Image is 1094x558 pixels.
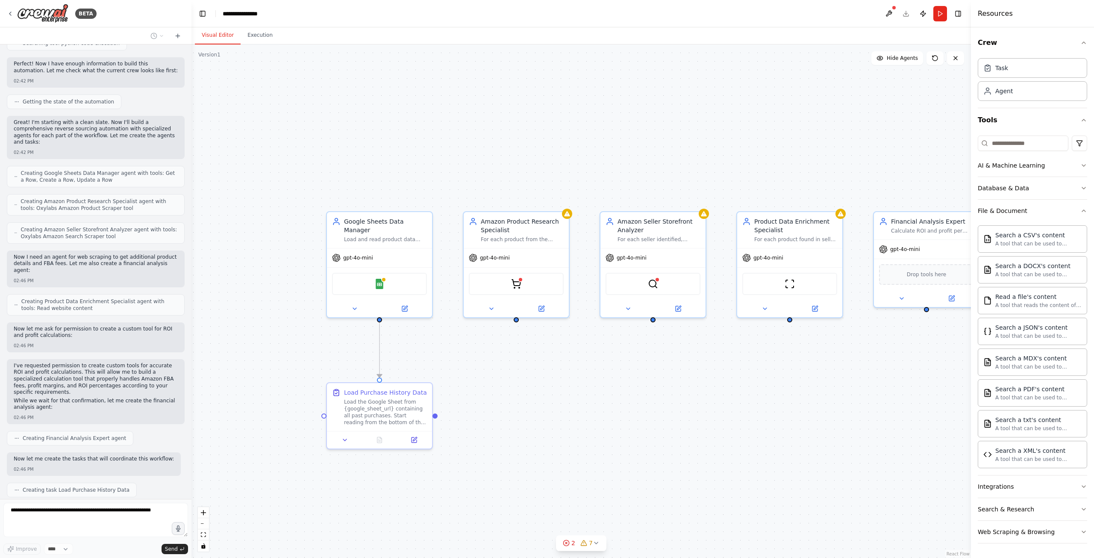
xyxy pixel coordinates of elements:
button: No output available [362,435,398,445]
div: Amazon Seller Storefront Analyzer [618,217,700,234]
span: Hide Agents [887,55,918,62]
div: 02:46 PM [14,342,178,349]
p: Great! I'm starting with a clean slate. Now I'll build a comprehensive reverse sourcing automatio... [14,119,178,146]
button: Hide left sidebar [197,8,209,20]
button: zoom in [198,507,209,518]
button: Send [162,544,188,554]
div: A tool that can be used to semantic search a query from a MDX's content. [995,363,1082,370]
button: Database & Data [978,177,1087,199]
div: Search a JSON's content [995,323,1082,332]
span: Send [165,546,178,552]
button: Crew [978,31,1087,55]
span: gpt-4o-mini [343,254,373,261]
button: File & Document [978,200,1087,222]
div: Search a DOCX's content [995,262,1082,270]
img: XMLSearchTool [983,450,992,459]
button: AI & Machine Learning [978,154,1087,177]
div: Database & Data [978,184,1029,192]
span: Creating Amazon Seller Storefront Analyzer agent with tools: Oxylabs Amazon Search Scraper tool [21,226,177,240]
button: Start a new chat [171,31,185,41]
div: Web Scraping & Browsing [978,528,1055,536]
div: File & Document [978,207,1027,215]
span: gpt-4o-mini [480,254,510,261]
div: Search a MDX's content [995,354,1082,363]
div: For each seller identified, extract all products from their Amazon storefront, gathering product ... [618,236,700,243]
div: Search & Research [978,505,1034,514]
div: Integrations [978,482,1014,491]
button: Improve [3,543,41,555]
button: Tools [978,108,1087,132]
button: Hide right sidebar [952,8,964,20]
div: Amazon Seller Storefront AnalyzerFor each seller identified, extract all products from their Amaz... [600,211,706,318]
h4: Resources [978,9,1013,19]
button: Open in side panel [927,293,976,304]
div: A tool that can be used to semantic search a query from a JSON's content. [995,333,1082,340]
img: Google Sheets [374,279,385,289]
div: Google Sheets Data Manager [344,217,427,234]
div: A tool that can be used to semantic search a query from a txt's content. [995,425,1082,432]
p: I've requested permission to create custom tools for accurate ROI and profit calculations. This w... [14,363,178,396]
div: A tool that can be used to semantic search a query from a DOCX's content. [995,271,1082,278]
div: Search a CSV's content [995,231,1082,239]
div: A tool that can be used to semantic search a query from a XML's content. [995,456,1082,463]
span: Creating Amazon Product Research Specialist agent with tools: Oxylabs Amazon Product Scraper tool [21,198,177,212]
img: CSVSearchTool [983,235,992,243]
span: Creating Financial Analysis Expert agent [23,435,126,442]
button: zoom out [198,518,209,529]
img: OxylabsAmazonSearchScraperTool [648,279,658,289]
span: Creating Product Data Enrichment Specialist agent with tools: Read website content [21,298,177,312]
img: ScrapeWebsiteTool [785,279,795,289]
div: Search a txt's content [995,416,1082,424]
span: gpt-4o-mini [617,254,647,261]
nav: breadcrumb [223,9,265,18]
p: While we wait for that confirmation, let me create the financial analysis agent: [14,398,178,411]
div: Product Data Enrichment SpecialistFor each product found in seller storefronts, gather additional... [736,211,843,318]
span: 7 [589,539,593,547]
button: Integrations [978,475,1087,498]
button: Click to speak your automation idea [172,522,185,535]
div: Amazon Product Research Specialist [481,217,564,234]
span: gpt-4o-mini [890,246,920,253]
div: Read a file's content [995,292,1082,301]
div: Calculate ROI and profit per unit for each product, applying the filters of minimum 30% ROI and $... [891,227,974,234]
img: MDXSearchTool [983,358,992,366]
div: AI & Machine Learning [978,161,1045,170]
button: Visual Editor [195,27,241,44]
div: Task [995,64,1008,72]
div: 02:46 PM [14,414,178,421]
button: Open in side panel [399,435,429,445]
button: Execution [241,27,279,44]
img: Logo [17,4,68,23]
span: 2 [571,539,575,547]
div: A tool that can be used to semantic search a query from a PDF's content. [995,394,1082,401]
div: Search a XML's content [995,446,1082,455]
span: Drop tools here [907,270,947,279]
p: Now let me create the tasks that will coordinate this workflow: [14,456,174,463]
div: Tools [978,132,1087,550]
div: Agent [995,87,1013,95]
button: Hide Agents [871,51,923,65]
button: Search & Research [978,498,1087,520]
button: Web Scraping & Browsing [978,521,1087,543]
span: Creating Google Sheets Data Manager agent with tools: Get a Row, Create a Row, Update a Row [21,170,177,183]
button: 27 [556,535,606,551]
div: React Flow controls [198,507,209,552]
span: Getting the state of the automation [23,98,114,105]
div: Amazon Product Research SpecialistFor each product from the Google Sheet, find its Amazon listing... [463,211,570,318]
div: 02:42 PM [14,78,178,84]
p: Now let me ask for permission to create a custom tool for ROI and profit calculations: [14,326,178,339]
div: 02:46 PM [14,466,174,472]
div: For each product found in seller storefronts, gather additional critical data including Buy Box p... [754,236,837,243]
span: gpt-4o-mini [753,254,783,261]
div: Product Data Enrichment Specialist [754,217,837,234]
div: Financial Analysis ExpertCalculate ROI and profit per unit for each product, applying the filters... [873,211,980,308]
div: 02:46 PM [14,278,178,284]
button: Open in side panel [791,304,839,314]
p: Now I need an agent for web scraping to get additional product details and FBA fees. Let me also ... [14,254,178,274]
button: Open in side panel [654,304,702,314]
div: Version 1 [198,51,221,58]
div: Search a PDF's content [995,385,1082,393]
img: DOCXSearchTool [983,266,992,274]
a: React Flow attribution [947,552,970,556]
div: File & Document [978,222,1087,475]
